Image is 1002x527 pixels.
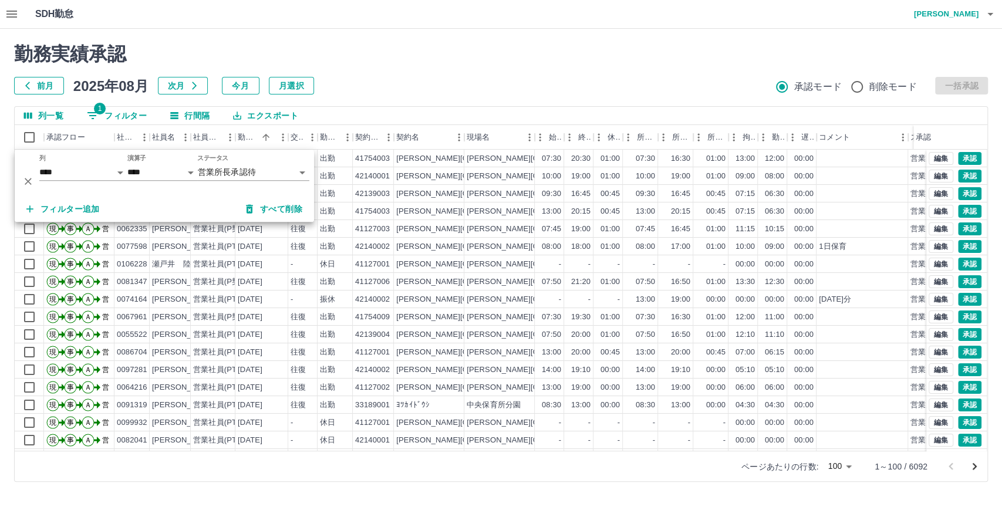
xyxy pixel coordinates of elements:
div: 拘束 [743,125,755,150]
div: 勤務日 [235,125,288,150]
div: 契約コード [353,125,394,150]
button: 編集 [929,381,953,394]
div: 00:00 [765,294,784,305]
div: 営業社員(P契約) [193,276,250,288]
text: 営 [102,295,109,303]
div: 承認 [913,125,974,150]
text: 事 [67,242,74,251]
div: 休日 [320,259,335,270]
div: - [588,259,591,270]
button: 今月 [222,77,259,94]
div: 100 [823,458,856,475]
div: 勤務 [772,125,785,150]
div: 10:00 [736,241,755,252]
div: 20:15 [571,206,591,217]
div: - [618,259,620,270]
div: 出勤 [320,153,335,164]
div: 所定終業 [672,125,691,150]
div: 00:45 [706,188,726,200]
button: 承認 [958,328,981,341]
div: 01:00 [706,224,726,235]
div: 11:15 [736,224,755,235]
div: [DATE]分 [819,294,851,305]
div: 06:30 [765,206,784,217]
div: - [688,259,690,270]
div: 41754003 [355,206,390,217]
button: メニュー [339,129,356,146]
button: 削除 [19,173,37,191]
div: 17:00 [671,241,690,252]
div: 01:00 [600,224,620,235]
button: 編集 [929,398,953,411]
h2: 勤務実績承認 [14,43,988,65]
div: [PERSON_NAME] [152,224,216,235]
div: 承認フロー [46,125,85,150]
div: 営業社員(P契約) [193,224,250,235]
div: [PERSON_NAME][GEOGRAPHIC_DATA][PERSON_NAME]学童クラブ [467,171,714,182]
span: 削除モード [869,80,917,94]
button: メニュー [894,129,912,146]
div: 10:15 [765,224,784,235]
button: 承認 [958,240,981,253]
div: 往復 [291,224,306,235]
div: 41127006 [355,276,390,288]
div: 07:50 [636,276,655,288]
text: 現 [49,242,56,251]
div: 社員名 [150,125,191,150]
div: 01:00 [706,153,726,164]
div: 09:30 [636,188,655,200]
div: 振休 [320,294,335,305]
div: [PERSON_NAME][GEOGRAPHIC_DATA]立[PERSON_NAME]学童クラブA [467,188,727,200]
button: 承認 [958,222,981,235]
span: 承認モード [794,80,842,94]
div: [PERSON_NAME][GEOGRAPHIC_DATA] [396,294,541,305]
button: 承認 [958,275,981,288]
div: 遅刻等 [787,125,817,150]
div: - [291,259,293,270]
button: 編集 [929,434,953,447]
div: 出勤 [320,241,335,252]
div: 現場名 [467,125,490,150]
button: 編集 [929,240,953,253]
div: 08:00 [542,241,561,252]
div: 00:00 [706,294,726,305]
button: 承認 [958,416,981,429]
div: 0067961 [117,312,147,323]
div: コメント [819,125,850,150]
div: [PERSON_NAME][GEOGRAPHIC_DATA]立[PERSON_NAME]第2学童クラブ [467,206,734,217]
button: 承認 [958,170,981,183]
div: 10:00 [542,171,561,182]
div: [PERSON_NAME][GEOGRAPHIC_DATA] [396,241,541,252]
text: 事 [67,278,74,286]
div: 16:30 [671,312,690,323]
div: 営業所長承認待 [198,164,309,181]
button: 編集 [929,275,953,288]
div: 始業 [549,125,562,150]
div: [PERSON_NAME] [152,241,216,252]
div: 0062335 [117,224,147,235]
div: 11:00 [765,312,784,323]
button: 前月 [14,77,64,94]
div: 00:45 [600,206,620,217]
div: [PERSON_NAME][GEOGRAPHIC_DATA]立[PERSON_NAME]学童クラブ [467,259,722,270]
div: 営業社員(PT契約) [193,259,255,270]
button: 承認 [958,293,981,306]
div: 01:00 [600,153,620,164]
div: 営業所長承認待 [910,153,964,164]
button: メニュー [303,129,321,146]
div: 07:45 [636,224,655,235]
button: 編集 [929,222,953,235]
button: メニュー [450,129,468,146]
div: 16:45 [671,224,690,235]
div: - [559,259,561,270]
div: 所定開始 [623,125,658,150]
div: 出勤 [320,171,335,182]
button: メニュー [136,129,153,146]
div: 営業所長承認待 [910,188,964,200]
text: 営 [102,225,109,233]
button: 次のページへ [963,455,986,478]
div: 00:00 [794,276,814,288]
div: 契約名 [394,125,464,150]
div: 41127001 [355,259,390,270]
div: 09:30 [542,188,561,200]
